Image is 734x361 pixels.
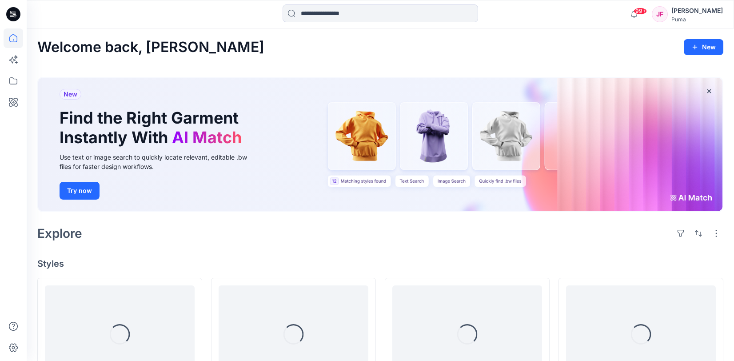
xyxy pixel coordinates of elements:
span: AI Match [172,128,242,147]
h4: Styles [37,258,723,269]
div: Use text or image search to quickly locate relevant, editable .bw files for faster design workflows. [60,152,259,171]
span: 99+ [634,8,647,15]
button: New [684,39,723,55]
div: JF [652,6,668,22]
button: Try now [60,182,100,200]
h1: Find the Right Garment Instantly With [60,108,246,147]
div: Puma [671,16,723,23]
h2: Explore [37,226,82,241]
span: New [64,89,77,100]
h2: Welcome back, [PERSON_NAME] [37,39,264,56]
div: [PERSON_NAME] [671,5,723,16]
